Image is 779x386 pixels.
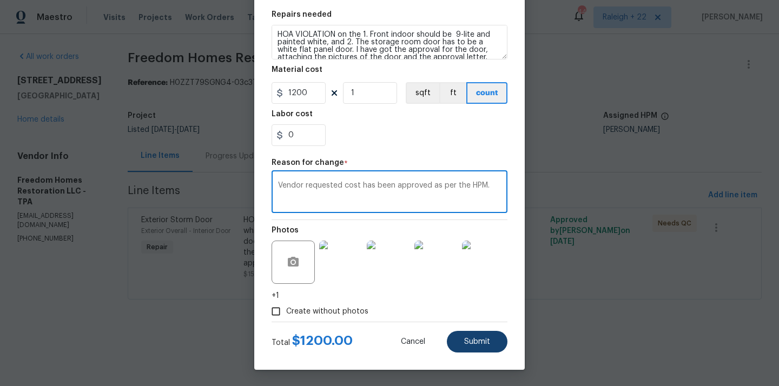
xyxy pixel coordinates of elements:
[272,110,313,118] h5: Labor cost
[272,159,344,167] h5: Reason for change
[278,182,501,204] textarea: Vendor requested cost has been approved as per the HPM.
[384,331,443,352] button: Cancel
[272,25,507,59] textarea: HOA VIOLATION on the 1. Front indoor should be 9-lite and painted white, and 2. The storage room ...
[272,11,332,18] h5: Repairs needed
[292,334,353,347] span: $ 1200.00
[439,82,466,104] button: ft
[272,290,279,301] span: +1
[272,227,299,234] h5: Photos
[406,82,439,104] button: sqft
[272,335,353,348] div: Total
[466,82,507,104] button: count
[447,331,507,352] button: Submit
[401,338,425,346] span: Cancel
[286,306,368,317] span: Create without photos
[464,338,490,346] span: Submit
[272,66,322,74] h5: Material cost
